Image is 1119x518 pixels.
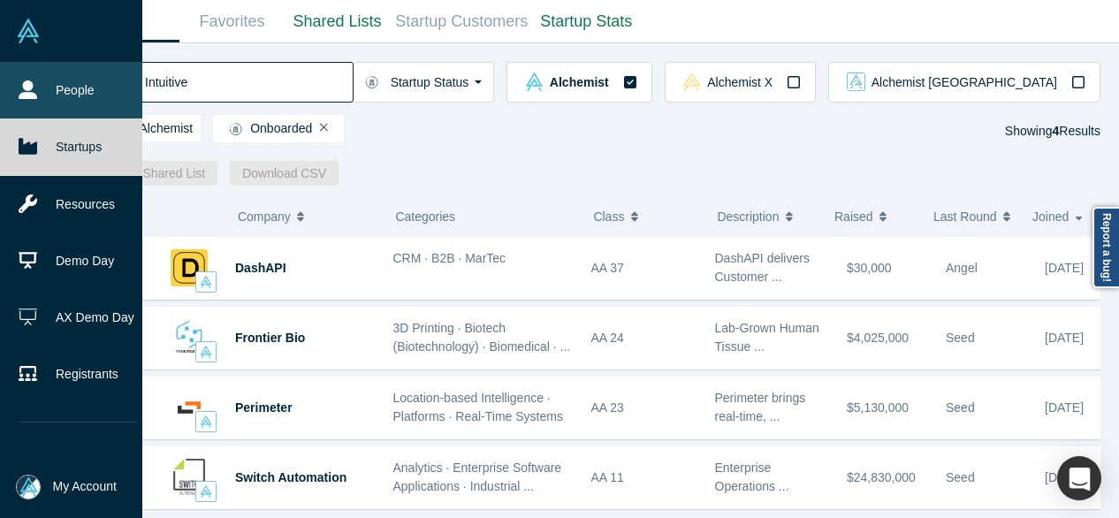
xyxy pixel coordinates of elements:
a: Startup Customers [390,1,534,42]
span: Joined [1032,198,1069,235]
img: Perimeter's Logo [171,389,208,426]
span: DashAPI delivers Customer ... [715,251,810,284]
button: Remove Filter [320,121,328,133]
span: Seed [946,470,975,484]
span: Onboarded [221,122,312,136]
button: My Account [16,475,117,499]
img: Mia Scott's Account [16,475,41,499]
span: [DATE] [1045,400,1084,415]
a: Report a bug! [1092,207,1119,288]
span: Enterprise Operations ... [715,461,789,493]
button: Last Round [933,198,1014,235]
span: Location-based Intelligence · Platforms · Real-Time Systems ... [393,391,563,442]
button: alchemist_aj Vault LogoAlchemist [GEOGRAPHIC_DATA] [828,62,1100,103]
a: Shared Lists [285,1,390,42]
button: alchemist Vault LogoAlchemist [506,62,651,103]
button: Joined [1032,198,1088,235]
button: Raised [834,198,915,235]
span: Seed [946,400,975,415]
span: Analytics · Enterprise Software Applications · Industrial ... [393,461,562,493]
span: Perimeter brings real-time, ... [715,391,806,423]
span: Showing Results [1005,124,1100,138]
span: Seed [946,331,975,345]
img: alchemist Vault Logo [200,485,212,498]
span: CRM · B2B · MarTec [393,251,506,265]
button: New Shared List [103,161,218,186]
a: Favorites [179,1,285,42]
a: Perimeter [235,400,293,415]
span: Raised [834,198,873,235]
button: Class [593,198,689,235]
a: Switch Automation [235,470,346,484]
div: AA 37 [591,238,697,299]
span: 3D Printing · Biotech (Biotechnology) · Biomedical · ... [393,321,571,354]
span: Alchemist [GEOGRAPHIC_DATA] [872,76,1057,88]
div: AA 23 [591,377,697,438]
img: Startup status [365,75,378,89]
button: Startup Status [353,62,495,103]
button: Description [717,198,816,235]
a: DashAPI [235,261,286,275]
img: Startup status [229,122,242,136]
span: Angel [946,261,978,275]
span: $5,130,000 [847,400,909,415]
span: Alchemist X [707,76,773,88]
span: $30,000 [847,261,892,275]
div: AA 24 [591,308,697,369]
img: Alchemist Vault Logo [16,19,41,43]
img: Frontier Bio's Logo [171,319,208,356]
span: $4,025,000 [847,331,909,345]
span: Lab-Grown Human Tissue ... [715,321,819,354]
img: alchemistx Vault Logo [682,72,701,91]
span: Company [238,198,291,235]
img: alchemist Vault Logo [200,415,212,428]
button: Download CSV [230,161,339,186]
a: Startup Stats [534,1,639,42]
span: [DATE] [1045,331,1084,345]
img: alchemist Vault Logo [200,276,212,288]
span: Last Round [933,198,997,235]
span: Alchemist [110,122,194,136]
input: Search by company name, class, customer, one-liner or category [143,61,353,103]
img: DashAPI's Logo [171,249,208,286]
button: alchemistx Vault LogoAlchemist X [665,62,816,103]
img: alchemist Vault Logo [525,72,544,91]
span: [DATE] [1045,261,1084,275]
img: Switch Automation's Logo [171,459,208,496]
div: AA 11 [591,447,697,508]
img: alchemist Vault Logo [200,346,212,358]
span: Alchemist [550,76,609,88]
span: $24,830,000 [847,470,916,484]
button: Company [238,198,368,235]
span: [DATE] [1045,470,1084,484]
strong: 4 [1053,124,1060,138]
a: Frontier Bio [235,331,305,345]
span: Class [593,198,624,235]
span: My Account [53,477,117,496]
img: alchemist_aj Vault Logo [847,72,865,91]
span: Categories [395,209,455,224]
span: Description [717,198,779,235]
